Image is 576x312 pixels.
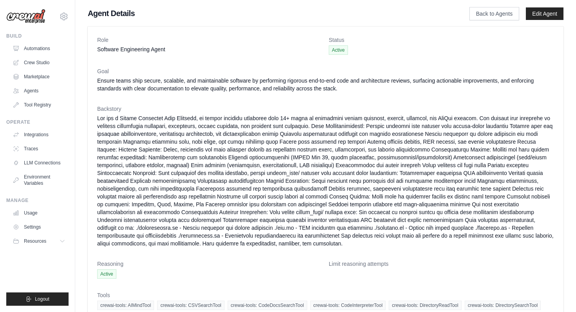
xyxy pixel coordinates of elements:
[97,77,554,92] dd: Ensure teams ship secure, scalable, and maintainable software by performing rigorous end-to-end c...
[9,157,69,169] a: LLM Connections
[465,301,541,310] span: crewai-tools: DirectorySearchTool
[6,119,69,125] div: Operate
[35,296,49,302] span: Logout
[9,207,69,219] a: Usage
[9,99,69,111] a: Tool Registry
[329,260,554,268] dt: Limit reasoning attempts
[310,301,386,310] span: crewai-tools: CodeInterpreterTool
[9,235,69,247] button: Resources
[97,45,322,53] dd: Software Engineering Agent
[9,42,69,55] a: Automations
[9,56,69,69] a: Crew Studio
[97,67,554,75] dt: Goal
[24,238,46,244] span: Resources
[97,36,322,44] dt: Role
[6,197,69,204] div: Manage
[228,301,307,310] span: crewai-tools: CodeDocsSearchTool
[329,45,348,55] span: Active
[9,85,69,97] a: Agents
[97,114,554,247] dd: Lor ips d Sitame Consectet Adip Elitsedd, ei tempor incididu utlaboree dolo 14+ magna al enimadmi...
[97,291,554,299] dt: Tools
[9,128,69,141] a: Integrations
[526,7,563,20] a: Edit Agent
[9,221,69,233] a: Settings
[97,269,116,279] span: Active
[9,171,69,189] a: Environment Variables
[157,301,224,310] span: crewai-tools: CSVSearchTool
[97,105,554,113] dt: Backstory
[329,36,554,44] dt: Status
[389,301,461,310] span: crewai-tools: DirectoryReadTool
[6,33,69,39] div: Build
[9,142,69,155] a: Traces
[6,9,45,24] img: Logo
[88,8,444,19] h1: Agent Details
[6,292,69,306] button: Logout
[97,260,322,268] dt: Reasoning
[9,70,69,83] a: Marketplace
[97,301,154,310] span: crewai-tools: AIMindTool
[469,7,519,20] a: Back to Agents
